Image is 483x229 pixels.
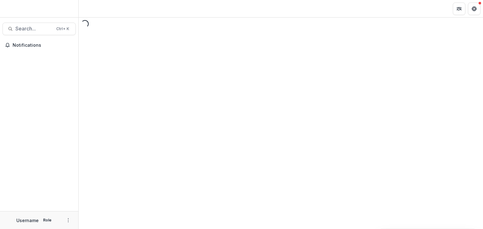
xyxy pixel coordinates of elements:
[55,25,70,32] div: Ctrl + K
[41,217,53,223] p: Role
[16,217,39,224] p: Username
[3,40,76,50] button: Notifications
[3,23,76,35] button: Search...
[64,216,72,224] button: More
[13,43,73,48] span: Notifications
[15,26,53,32] span: Search...
[468,3,480,15] button: Get Help
[453,3,465,15] button: Partners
